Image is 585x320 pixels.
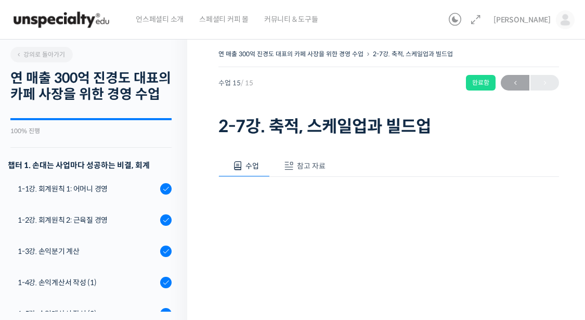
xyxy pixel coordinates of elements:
div: 1-1강. 회계원칙 1: 어머니 경영 [18,183,157,195]
span: 수업 15 [218,80,253,86]
span: 강의로 돌아가기 [16,50,65,58]
div: 1-2강. 회계원칙 2: 근육질 경영 [18,214,157,226]
div: 1-5강. 손익계산서 작성 (2) [18,308,157,319]
span: [PERSON_NAME] [493,15,551,24]
div: 완료함 [466,75,496,91]
a: ←이전 [501,75,529,91]
a: 연 매출 300억 진경도 대표의 카페 사장을 위한 경영 수업 [218,50,363,58]
div: 100% 진행 [10,128,172,134]
span: 참고 자료 [297,161,326,171]
h2: 연 매출 300억 진경도 대표의 카페 사장을 위한 경영 수업 [10,70,172,103]
div: 1-3강. 손익분기 계산 [18,246,157,257]
a: 2-7강. 축적, 스케일업과 빌드업 [373,50,453,58]
h1: 2-7강. 축적, 스케일업과 빌드업 [218,117,559,136]
div: 1-4강. 손익계산서 작성 (1) [18,277,157,288]
span: ← [501,76,529,90]
h3: 챕터 1. 손대는 사업마다 성공하는 비결, 회계 [8,158,172,172]
span: 수업 [245,161,259,171]
span: / 15 [241,79,253,87]
a: 강의로 돌아가기 [10,47,73,62]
